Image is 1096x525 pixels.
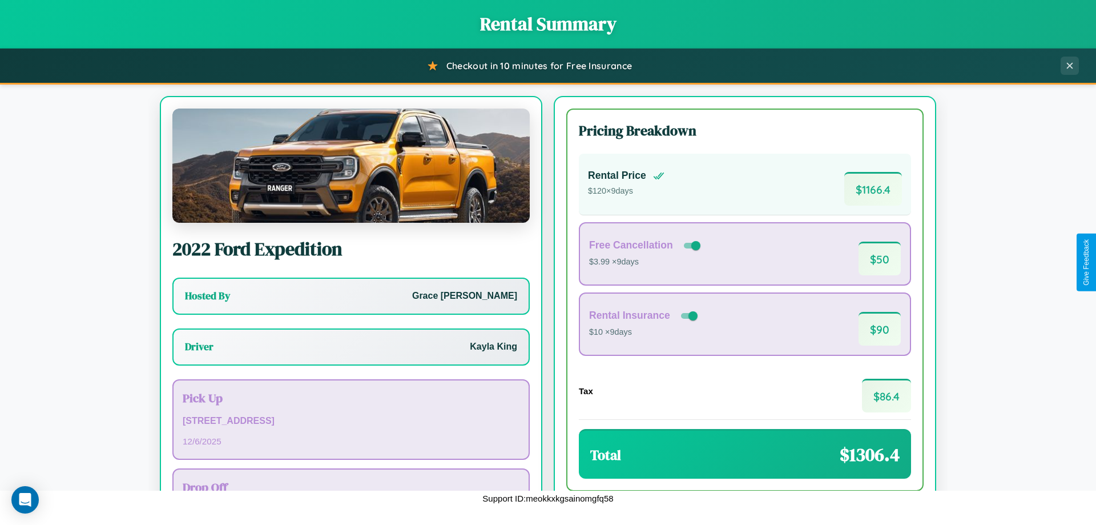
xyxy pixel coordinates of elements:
h2: 2022 Ford Expedition [172,237,530,262]
h4: Tax [579,386,593,396]
span: $ 50 [859,242,901,275]
h3: Pick Up [183,390,519,406]
span: $ 1306.4 [840,442,900,467]
span: $ 1166.4 [844,172,902,206]
h4: Rental Insurance [589,310,670,322]
div: Open Intercom Messenger [11,486,39,514]
span: $ 86.4 [862,379,911,412]
p: $10 × 9 days [589,325,700,340]
p: Grace [PERSON_NAME] [412,288,517,304]
h3: Driver [185,340,213,354]
p: 12 / 6 / 2025 [183,434,519,449]
p: [STREET_ADDRESS] [183,413,519,430]
img: Ford Expedition [172,109,530,223]
h1: Rental Summary [11,11,1085,37]
div: Give Feedback [1082,239,1090,286]
p: $3.99 × 9 days [589,255,703,270]
h3: Total [590,446,621,464]
span: $ 90 [859,312,901,346]
h3: Hosted By [185,289,230,303]
p: Support ID: meokkxkgsainomgfq58 [482,491,613,506]
h4: Rental Price [588,170,646,182]
span: Checkout in 10 minutes for Free Insurance [446,60,632,71]
h4: Free Cancellation [589,239,673,251]
h3: Drop Off [183,479,519,495]
p: Kayla King [470,339,517,355]
p: $ 120 × 9 days [588,184,664,199]
h3: Pricing Breakdown [579,121,911,140]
